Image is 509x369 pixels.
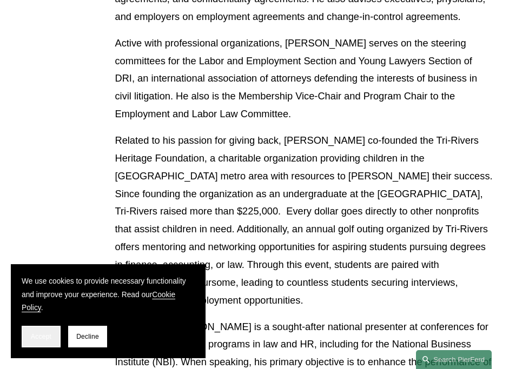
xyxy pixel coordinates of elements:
a: Search this site [416,350,492,369]
button: Decline [68,326,107,347]
section: Cookie banner [11,264,206,358]
button: Accept [22,326,61,347]
p: We use cookies to provide necessary functionality and improve your experience. Read our . [22,275,195,315]
p: Active with professional organizations, [PERSON_NAME] serves on the steering committees for the L... [115,35,493,123]
span: Decline [76,333,99,340]
p: Related to his passion for giving back, [PERSON_NAME] co-founded the Tri-Rivers Heritage Foundati... [115,132,493,310]
span: Accept [31,333,51,340]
